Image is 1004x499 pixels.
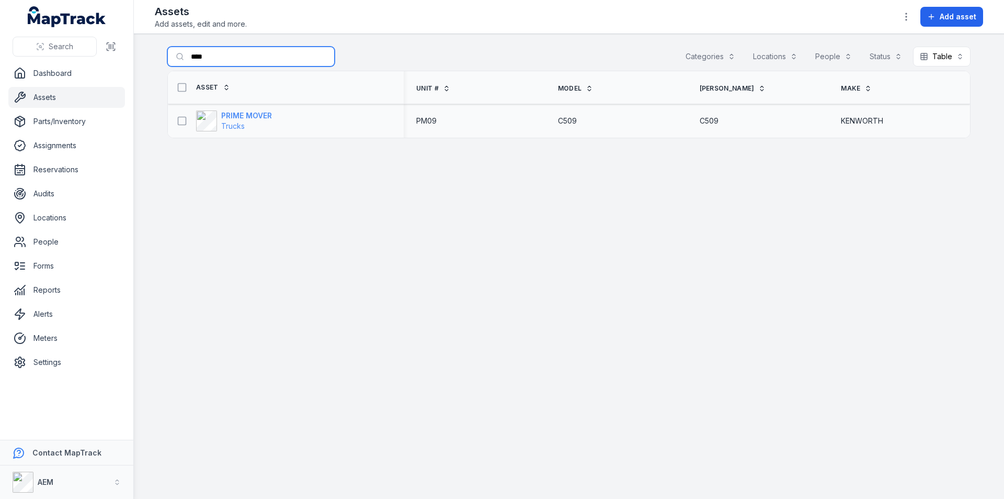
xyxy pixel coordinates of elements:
[155,19,247,29] span: Add assets, edit and more.
[700,84,766,93] a: [PERSON_NAME]
[558,84,582,93] span: Model
[221,121,245,130] span: Trucks
[8,352,125,373] a: Settings
[913,47,971,66] button: Table
[8,63,125,84] a: Dashboard
[8,280,125,301] a: Reports
[8,111,125,132] a: Parts/Inventory
[416,84,439,93] span: Unit #
[8,256,125,276] a: Forms
[8,159,125,180] a: Reservations
[32,448,101,457] strong: Contact MapTrack
[38,478,53,486] strong: AEM
[416,84,450,93] a: Unit #
[940,12,976,22] span: Add asset
[700,116,718,126] span: C509
[863,47,909,66] button: Status
[808,47,859,66] button: People
[841,84,872,93] a: Make
[196,83,219,92] span: Asset
[700,84,755,93] span: [PERSON_NAME]
[221,110,272,121] strong: PRIME MOVER
[558,116,577,126] span: C509
[8,304,125,325] a: Alerts
[8,87,125,108] a: Assets
[155,4,247,19] h2: Assets
[8,231,125,252] a: People
[8,207,125,228] a: Locations
[196,110,272,131] a: PRIME MOVERTrucks
[8,183,125,204] a: Audits
[8,135,125,156] a: Assignments
[49,41,73,52] span: Search
[416,116,437,126] span: PM09
[558,84,594,93] a: Model
[28,6,106,27] a: MapTrack
[920,7,983,27] button: Add asset
[13,37,97,57] button: Search
[196,83,230,92] a: Asset
[841,84,860,93] span: Make
[841,116,883,126] span: KENWORTH
[8,328,125,349] a: Meters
